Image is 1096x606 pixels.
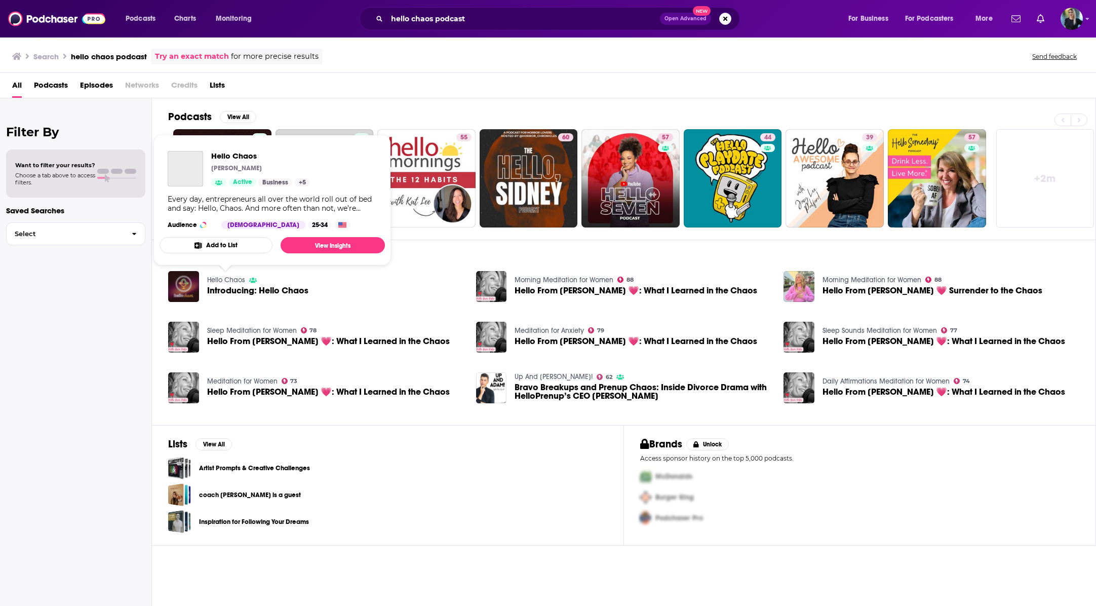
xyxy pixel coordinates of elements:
[207,286,308,295] a: Introducing: Hello Chaos
[210,77,225,98] a: Lists
[925,277,942,283] a: 88
[1007,10,1025,27] a: Show notifications dropdown
[515,326,584,335] a: Meditation for Anxiety
[636,466,655,487] img: First Pro Logo
[233,177,252,187] span: Active
[211,164,262,172] p: [PERSON_NAME]
[941,327,957,333] a: 77
[387,11,660,27] input: Search podcasts, credits, & more...
[1029,52,1080,61] button: Send feedback
[823,286,1042,295] a: Hello From Katie 💗 Surrender to the Chaos
[8,9,105,28] img: Podchaser - Follow, Share and Rate Podcasts
[126,12,155,26] span: Podcasts
[207,326,297,335] a: Sleep Meditation for Women
[606,375,612,380] span: 62
[15,172,95,186] span: Choose a tab above to access filters.
[760,133,775,141] a: 44
[841,11,901,27] button: open menu
[15,162,95,169] span: Want to filter your results?
[168,457,191,479] a: Artist Prompts & Creative Challenges
[558,133,573,141] a: 60
[905,12,954,26] span: For Podcasters
[764,133,771,143] span: 44
[282,378,298,384] a: 73
[515,286,757,295] span: Hello From [PERSON_NAME] 💗: What I Learned in the Chaos
[515,383,771,400] span: Bravo Breakups and Prenup Chaos: Inside Divorce Drama with HelloPrenup’s CEO [PERSON_NAME]
[640,454,1079,462] p: Access sponsor history on the top 5,000 podcasts.
[823,337,1065,346] a: Hello From Katie 💗: What I Learned in the Chaos
[168,438,232,450] a: ListsView All
[369,7,750,30] div: Search podcasts, credits, & more...
[309,328,317,333] span: 78
[954,378,970,384] a: 74
[968,11,1005,27] button: open menu
[950,328,957,333] span: 77
[207,337,450,346] a: Hello From Katie 💗: What I Learned in the Chaos
[207,377,278,386] a: Meditation for Women
[655,514,703,522] span: Podchaser Pro
[658,133,673,141] a: 57
[1061,8,1083,30] img: User Profile
[693,6,711,16] span: New
[207,276,245,284] a: Hello Chaos
[199,463,310,474] a: Artist Prompts & Creative Challenges
[308,221,332,229] div: 25-34
[168,438,187,450] h2: Lists
[476,322,507,353] a: Hello From Katie 💗: What I Learned in the Chaos
[168,483,191,506] a: coach tammie bennett is a guest
[229,178,256,186] a: Active
[155,51,229,62] a: Try an exact match
[664,16,707,21] span: Open Advanced
[231,51,319,62] span: for more precise results
[784,372,814,403] img: Hello From Katie 💗: What I Learned in the Chaos
[898,11,968,27] button: open menu
[823,388,1065,396] span: Hello From [PERSON_NAME] 💗: What I Learned in the Chaos
[640,438,682,450] h2: Brands
[216,12,252,26] span: Monitoring
[581,129,680,228] a: 57
[515,337,757,346] a: Hello From Katie 💗: What I Learned in the Chaos
[80,77,113,98] a: Episodes
[597,328,604,333] span: 79
[160,237,272,253] button: Add to List
[199,516,309,527] a: Inspiration for Following Your Dreams
[168,372,199,403] img: Hello From Katie 💗: What I Learned in the Chaos
[34,77,68,98] a: Podcasts
[221,221,305,229] div: [DEMOGRAPHIC_DATA]
[934,278,942,282] span: 88
[1033,10,1048,27] a: Show notifications dropdown
[168,151,203,186] a: Hello Chaos
[655,472,692,481] span: McDonalds
[968,133,975,143] span: 57
[660,13,711,25] button: Open AdvancedNew
[823,276,921,284] a: Morning Meditation for Women
[963,379,970,384] span: 74
[823,388,1065,396] a: Hello From Katie 💗: What I Learned in the Chaos
[211,151,310,161] a: Hello Chaos
[174,12,196,26] span: Charts
[515,337,757,346] span: Hello From [PERSON_NAME] 💗: What I Learned in the Chaos
[476,372,507,403] img: Bravo Breakups and Prenup Chaos: Inside Divorce Drama with HelloPrenup’s CEO Julia Rodgers
[6,125,145,139] h2: Filter By
[476,271,507,302] img: Hello From Katie 💗: What I Learned in the Chaos
[823,286,1042,295] span: Hello From [PERSON_NAME] 💗 Surrender to the Chaos
[301,327,317,333] a: 78
[6,222,145,245] button: Select
[207,388,450,396] a: Hello From Katie 💗: What I Learned in the Chaos
[784,271,814,302] a: Hello From Katie 💗 Surrender to the Chaos
[684,129,782,228] a: 44
[71,52,147,61] h3: hello chaos podcast
[12,77,22,98] span: All
[168,221,213,229] h3: Audience
[588,327,604,333] a: 79
[125,77,159,98] span: Networks
[199,489,301,501] a: coach [PERSON_NAME] is a guest
[515,372,593,381] a: Up And Adam!
[636,508,655,528] img: Third Pro Logo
